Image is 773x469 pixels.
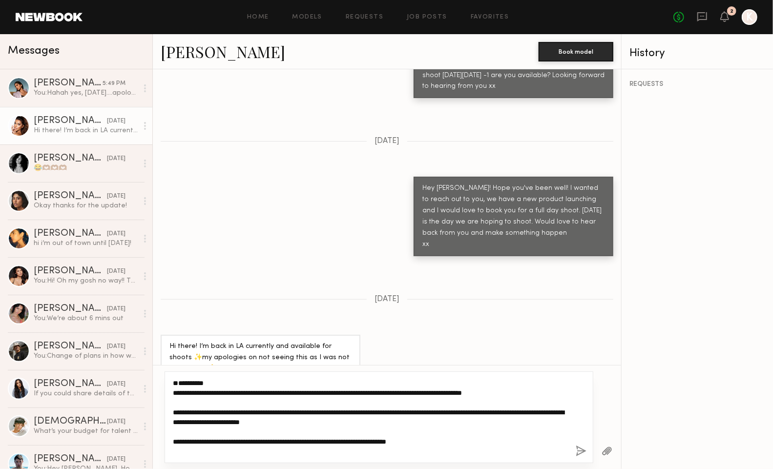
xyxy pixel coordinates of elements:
a: K [742,9,757,25]
a: Requests [346,14,383,20]
a: Job Posts [407,14,447,20]
div: [PERSON_NAME] [34,116,107,126]
div: [DATE] [107,154,125,163]
div: REQUESTS [629,81,766,88]
div: [DATE] [107,229,125,239]
div: [DATE] [107,417,125,427]
a: Home [247,14,269,20]
div: [DEMOGRAPHIC_DATA][PERSON_NAME] [34,417,107,427]
div: [PERSON_NAME] [34,342,107,351]
div: [DATE] [107,267,125,276]
div: [DATE] [107,305,125,314]
div: [PERSON_NAME] [34,379,107,389]
div: [PERSON_NAME] [34,191,107,201]
div: You: Hahah yes, [DATE]....apologies!! Usage just social/digital, but we would need longer than a ... [34,88,138,98]
div: [PERSON_NAME] [34,154,107,163]
a: Models [292,14,322,20]
div: 😂🫶🏽🫶🏽🫶🏽 [34,163,138,173]
div: [PERSON_NAME] [34,266,107,276]
div: [DATE] [107,380,125,389]
a: [PERSON_NAME] [161,41,285,62]
div: You: We’re about 6 mins out [34,314,138,323]
div: You: Hi! Oh my gosh no way!! That's amazing! The story is set in the desert, playing on a summer ... [34,276,138,285]
div: 5:49 PM [103,79,125,88]
a: Favorites [471,14,509,20]
div: Hi there! I’m back in LA currently and available for shoots ✨my apologies on not seeing this as I... [34,126,138,135]
div: Hey [PERSON_NAME]! Hope you've been well! I wanted to reach out to you, we have a new product lau... [422,183,605,250]
span: [DATE] [375,295,399,304]
div: Hi there! I’m back in LA currently and available for shoots ✨my apologies on not seeing this as I... [169,341,352,375]
div: [DATE] [107,342,125,351]
div: hi i’m out of town until [DATE]! [34,239,138,248]
div: [PERSON_NAME] [34,79,103,88]
div: [DATE] [107,455,125,464]
div: You: Change of plans in how we're shooting the ecomm breakdown. We'll be doing smaller shoots acr... [34,351,138,361]
div: Okay thanks for the update! [34,201,138,210]
div: If you could share details of the job it would be great 😍😍😍 [34,389,138,398]
div: [DATE] [107,192,125,201]
span: [DATE] [375,137,399,145]
a: Book model [539,47,613,55]
div: What’s your budget for talent for this shoot? [34,427,138,436]
div: [PERSON_NAME] [34,454,107,464]
div: [PERSON_NAME] [34,304,107,314]
div: 2 [730,9,733,14]
button: Book model [539,42,613,61]
div: [PERSON_NAME] [34,229,107,239]
div: History [629,48,766,59]
span: Messages [8,45,60,57]
div: [DATE] [107,117,125,126]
